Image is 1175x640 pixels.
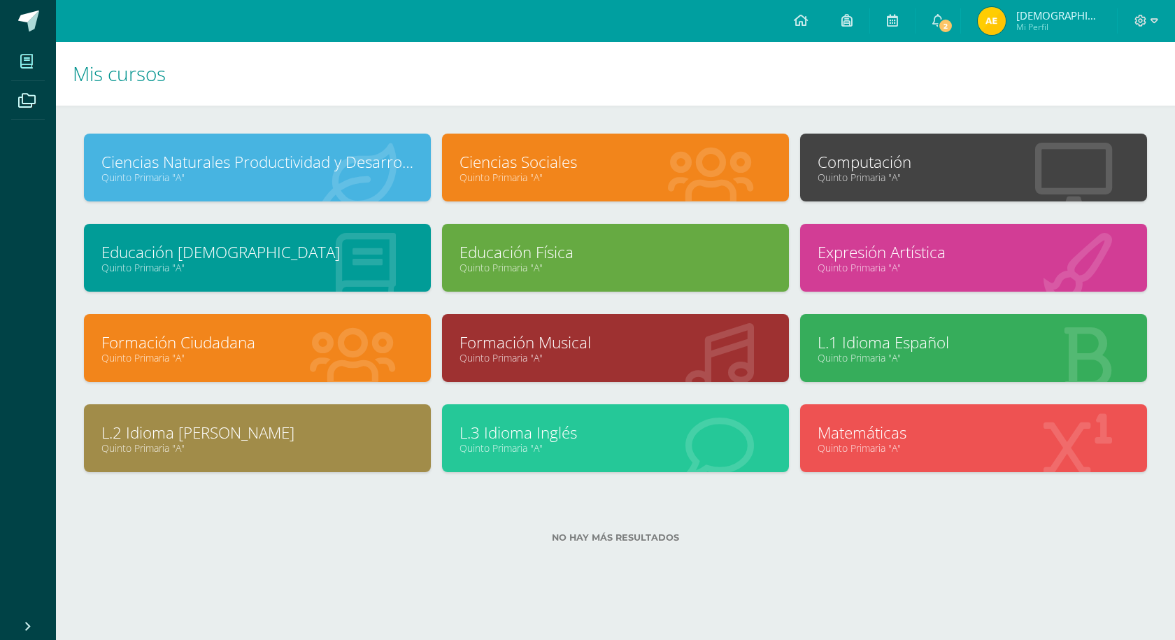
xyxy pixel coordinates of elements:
a: L.1 Idioma Español [818,332,1130,353]
a: Expresión Artística [818,241,1130,263]
a: Educación [DEMOGRAPHIC_DATA] [101,241,413,263]
label: No hay más resultados [84,532,1147,543]
span: Mis cursos [73,60,166,87]
a: L.2 Idioma [PERSON_NAME] [101,422,413,443]
span: [DEMOGRAPHIC_DATA][PERSON_NAME] [1016,8,1100,22]
a: Ciencias Sociales [460,151,771,173]
a: Quinto Primaria "A" [818,171,1130,184]
span: Mi Perfil [1016,21,1100,33]
span: 2 [938,18,953,34]
a: Quinto Primaria "A" [460,171,771,184]
a: Quinto Primaria "A" [460,351,771,364]
a: Quinto Primaria "A" [101,261,413,274]
a: Quinto Primaria "A" [101,351,413,364]
a: Formación Ciudadana [101,332,413,353]
a: Matemáticas [818,422,1130,443]
a: Quinto Primaria "A" [818,441,1130,455]
a: Quinto Primaria "A" [818,261,1130,274]
img: 8d7d734afc8ab5f8309a949ad0443abc.png [978,7,1006,35]
a: L.3 Idioma Inglés [460,422,771,443]
a: Ciencias Naturales Productividad y Desarrollo [101,151,413,173]
a: Educación Física [460,241,771,263]
a: Quinto Primaria "A" [460,261,771,274]
a: Quinto Primaria "A" [101,171,413,184]
a: Quinto Primaria "A" [818,351,1130,364]
a: Formación Musical [460,332,771,353]
a: Quinto Primaria "A" [460,441,771,455]
a: Quinto Primaria "A" [101,441,413,455]
a: Computación [818,151,1130,173]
